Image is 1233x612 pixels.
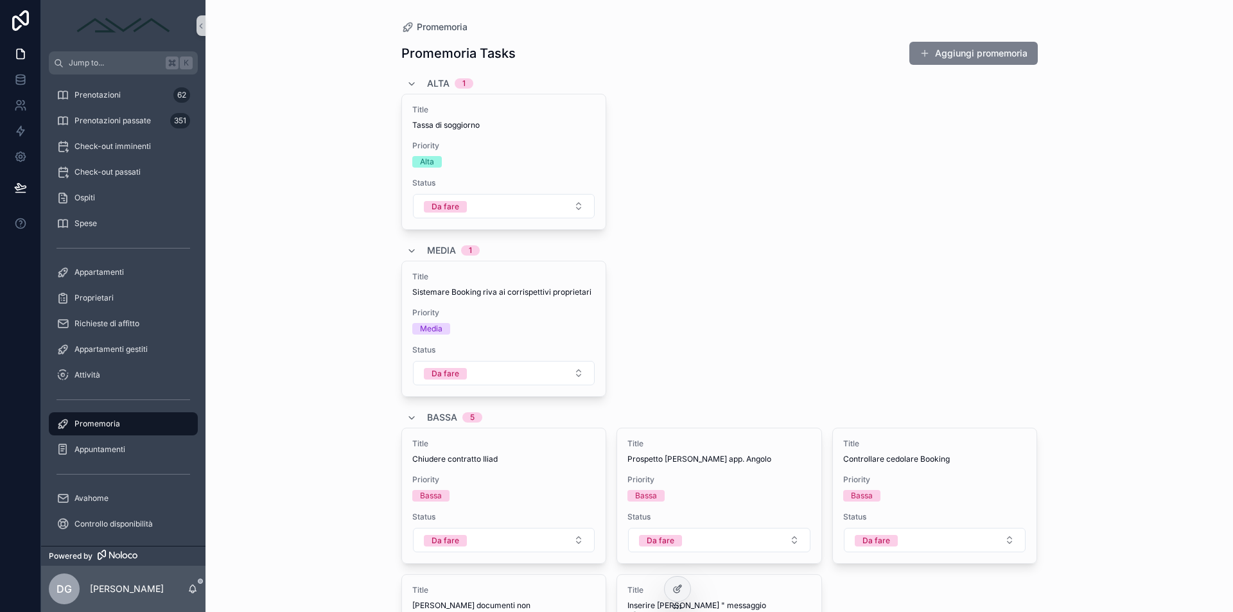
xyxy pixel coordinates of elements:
span: Chiudere contratto Iliad [412,454,596,464]
span: Title [412,585,596,595]
span: Attività [74,370,100,380]
div: Da fare [432,535,459,546]
span: Controllo disponibilità [74,519,153,529]
div: 1 [462,78,466,89]
a: Promemoria [49,412,198,435]
span: Priority [843,475,1027,485]
span: Check-out imminenti [74,141,151,152]
a: Ospiti [49,186,198,209]
span: Bassa [427,411,457,424]
button: Aggiungi promemoria [909,42,1038,65]
div: 5 [470,412,475,423]
div: Bassa [420,490,442,502]
div: Da fare [862,535,890,546]
span: Title [843,439,1027,449]
span: Promemoria [74,419,120,429]
p: [PERSON_NAME] [90,582,164,595]
a: Appartamenti gestiti [49,338,198,361]
a: Prenotazioni62 [49,83,198,107]
button: Select Button [413,194,595,218]
span: Title [412,272,596,282]
div: 62 [173,87,190,103]
span: Prenotazioni [74,90,121,100]
a: Controllo disponibilità [49,512,198,536]
span: Title [627,585,811,595]
span: Proprietari [74,293,114,303]
div: Da fare [432,368,459,380]
span: Sistemare Booking riva ai corrispettivi proprietari [412,287,596,297]
span: Tassa di soggiorno [412,120,596,130]
a: Spese [49,212,198,235]
span: Status [412,345,596,355]
span: Prenotazioni passate [74,116,151,126]
span: Status [412,512,596,522]
button: Select Button [628,528,810,552]
span: Ospiti [74,193,95,203]
button: Jump to...K [49,51,198,74]
span: Controllare cedolare Booking [843,454,1027,464]
span: Priority [627,475,811,485]
span: Avahome [74,493,109,503]
div: Bassa [635,490,657,502]
a: Proprietari [49,286,198,310]
span: Priority [412,141,596,151]
span: Jump to... [69,58,161,68]
a: TitleSistemare Booking riva ai corrispettivi proprietariPriorityMediaStatusSelect Button [401,261,607,397]
span: Check-out passati [74,167,141,177]
span: Powered by [49,551,92,561]
span: Status [412,178,596,188]
a: Richieste di affitto [49,312,198,335]
span: Alta [427,77,450,90]
span: Appuntamenti [74,444,125,455]
a: Check-out imminenti [49,135,198,158]
span: Status [627,512,811,522]
span: K [181,58,191,68]
a: Check-out passati [49,161,198,184]
span: Status [843,512,1027,522]
div: Bassa [851,490,873,502]
a: Promemoria [401,21,468,33]
div: 351 [170,113,190,128]
span: Prospetto [PERSON_NAME] app. Angolo [627,454,811,464]
span: Priority [412,475,596,485]
span: Title [412,105,596,115]
div: Da fare [432,201,459,213]
span: Appartamenti [74,267,124,277]
div: Da fare [647,535,674,546]
span: DG [57,581,72,597]
button: Select Button [844,528,1026,552]
a: Powered by [41,546,205,566]
button: Select Button [413,528,595,552]
span: Spese [74,218,97,229]
img: App logo [72,15,175,36]
span: Richieste di affitto [74,319,139,329]
a: Avahome [49,487,198,510]
a: Appartamenti [49,261,198,284]
div: Alta [420,156,434,168]
div: 1 [469,245,472,256]
a: TitleControllare cedolare BookingPriorityBassaStatusSelect Button [832,428,1038,564]
span: Media [427,244,456,257]
a: TitleProspetto [PERSON_NAME] app. AngoloPriorityBassaStatusSelect Button [616,428,822,564]
a: TitleTassa di soggiornoPriorityAltaStatusSelect Button [401,94,607,230]
a: TitleChiudere contratto IliadPriorityBassaStatusSelect Button [401,428,607,564]
span: Appartamenti gestiti [74,344,148,354]
a: Attività [49,363,198,387]
a: Appuntamenti [49,438,198,461]
button: Select Button [413,361,595,385]
a: Prenotazioni passate351 [49,109,198,132]
span: Title [412,439,596,449]
div: Media [420,323,442,335]
span: Priority [412,308,596,318]
span: Title [627,439,811,449]
span: Promemoria [417,21,468,33]
h1: Promemoria Tasks [401,44,516,62]
div: scrollable content [41,74,205,546]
